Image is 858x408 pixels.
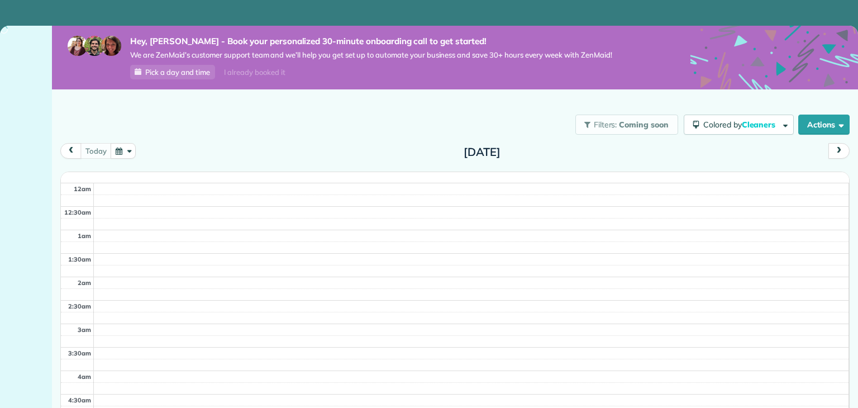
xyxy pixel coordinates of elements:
button: prev [60,143,82,158]
button: Actions [798,115,850,135]
span: Colored by [703,120,779,130]
span: 3:30am [68,349,91,357]
span: 2am [78,279,91,287]
span: 1am [78,232,91,240]
a: Pick a day and time [130,65,215,79]
button: today [80,143,111,158]
span: Pick a day and time [145,68,210,77]
button: Colored byCleaners [684,115,794,135]
button: next [828,143,850,158]
span: 12:30am [64,208,91,216]
span: We are ZenMaid’s customer support team and we’ll help you get set up to automate your business an... [130,50,612,60]
span: 3am [78,326,91,334]
span: 2:30am [68,302,91,310]
span: Filters: [594,120,617,130]
img: maria-72a9807cf96188c08ef61303f053569d2e2a8a1cde33d635c8a3ac13582a053d.jpg [68,36,88,56]
h2: [DATE] [412,146,552,158]
strong: Hey, [PERSON_NAME] - Book your personalized 30-minute onboarding call to get started! [130,36,612,47]
div: I already booked it [217,65,292,79]
span: 4:30am [68,396,91,404]
span: 1:30am [68,255,91,263]
img: michelle-19f622bdf1676172e81f8f8fba1fb50e276960ebfe0243fe18214015130c80e4.jpg [101,36,121,56]
img: jorge-587dff0eeaa6aab1f244e6dc62b8924c3b6ad411094392a53c71c6c4a576187d.jpg [84,36,104,56]
span: 4am [78,373,91,381]
span: Cleaners [742,120,778,130]
span: Coming soon [619,120,669,130]
span: 12am [74,185,91,193]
